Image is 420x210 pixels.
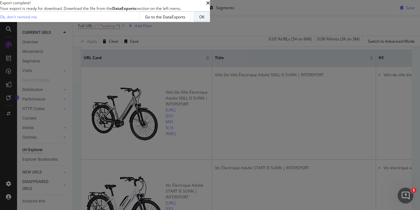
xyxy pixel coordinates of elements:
button: Go to the DataExports [139,12,191,22]
iframe: Intercom live chat [398,188,413,203]
div: Go to the DataExports [145,14,185,20]
div: OK [199,14,204,20]
span: 1 [411,188,416,193]
button: OK [194,12,210,22]
span: section on the left menu. [112,6,181,11]
strong: DataExports [112,6,136,11]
